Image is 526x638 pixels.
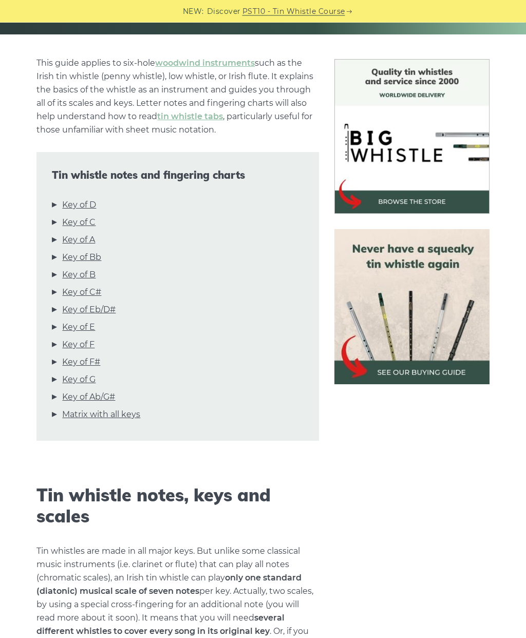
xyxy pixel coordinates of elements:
a: Key of Ab/G# [62,391,115,404]
a: Key of A [62,234,95,247]
p: This guide applies to six-hole such as the Irish tin whistle (penny whistle), low whistle, or Iri... [36,57,319,137]
span: Discover [207,6,241,17]
a: Key of Eb/D# [62,304,116,317]
a: Key of F [62,339,95,352]
a: Key of C# [62,286,101,299]
a: Key of C [62,216,96,230]
span: NEW: [183,6,204,17]
img: BigWhistle Tin Whistle Store [334,60,489,214]
a: Key of B [62,269,96,282]
a: Matrix with all keys [62,408,140,422]
a: Key of F# [62,356,100,369]
a: tin whistle tabs [157,112,223,122]
span: Tin whistle notes and fingering charts [52,170,304,182]
a: Key of E [62,321,95,334]
a: woodwind instruments [155,59,255,68]
strong: only one standard (diatonic) musical scale of seven notes [36,573,302,596]
a: Key of Bb [62,251,101,265]
a: Key of G [62,373,96,387]
h2: Tin whistle notes, keys and scales [36,485,319,528]
strong: several different whistles to cover every song in its original key [36,613,285,636]
a: PST10 - Tin Whistle Course [242,6,345,17]
img: tin whistle buying guide [334,230,489,384]
a: Key of D [62,199,96,212]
